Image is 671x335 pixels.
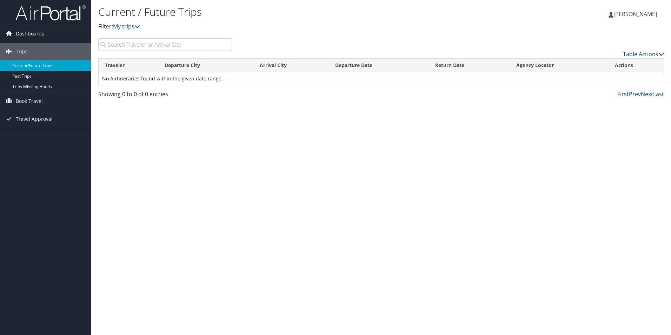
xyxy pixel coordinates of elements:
a: [PERSON_NAME] [609,4,664,25]
div: Showing 0 to 0 of 0 entries [98,90,232,102]
p: Filter: [98,22,476,31]
th: Agency Locator: activate to sort column ascending [510,59,609,72]
span: Travel Approval [16,110,53,128]
a: My trips [113,22,140,30]
span: Dashboards [16,25,44,42]
th: Actions [609,59,664,72]
th: Traveler: activate to sort column ascending [99,59,158,72]
span: Book Travel [16,92,43,110]
th: Departure Date: activate to sort column descending [329,59,428,72]
h1: Current / Future Trips [98,5,476,19]
img: airportal-logo.png [15,5,86,21]
span: [PERSON_NAME] [613,10,657,18]
a: Next [641,90,653,98]
a: Prev [629,90,641,98]
input: Search Traveler or Arrival City [98,38,232,51]
span: Trips [16,43,28,60]
a: Table Actions [623,50,664,58]
a: Last [653,90,664,98]
td: No Airtineraries found within the given date range. [99,72,664,85]
th: Return Date: activate to sort column ascending [429,59,510,72]
th: Departure City: activate to sort column ascending [158,59,253,72]
th: Arrival City: activate to sort column ascending [253,59,329,72]
a: First [617,90,629,98]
